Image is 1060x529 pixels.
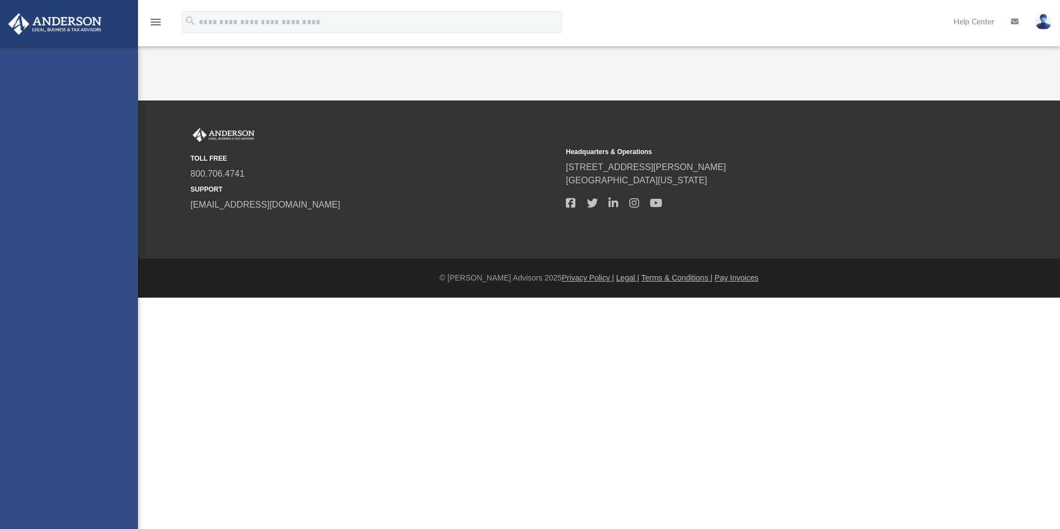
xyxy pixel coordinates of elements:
i: search [184,15,197,27]
small: Headquarters & Operations [566,147,934,157]
a: 800.706.4741 [190,169,245,178]
img: Anderson Advisors Platinum Portal [190,128,257,142]
a: [GEOGRAPHIC_DATA][US_STATE] [566,176,707,185]
a: Legal | [616,273,639,282]
img: User Pic [1035,14,1052,30]
a: [EMAIL_ADDRESS][DOMAIN_NAME] [190,200,340,209]
a: menu [149,21,162,29]
a: [STREET_ADDRESS][PERSON_NAME] [566,162,726,172]
small: TOLL FREE [190,154,558,163]
a: Privacy Policy | [562,273,614,282]
i: menu [149,15,162,29]
img: Anderson Advisors Platinum Portal [5,13,105,35]
a: Pay Invoices [714,273,758,282]
small: SUPPORT [190,184,558,194]
div: © [PERSON_NAME] Advisors 2025 [138,272,1060,284]
a: Terms & Conditions | [642,273,713,282]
